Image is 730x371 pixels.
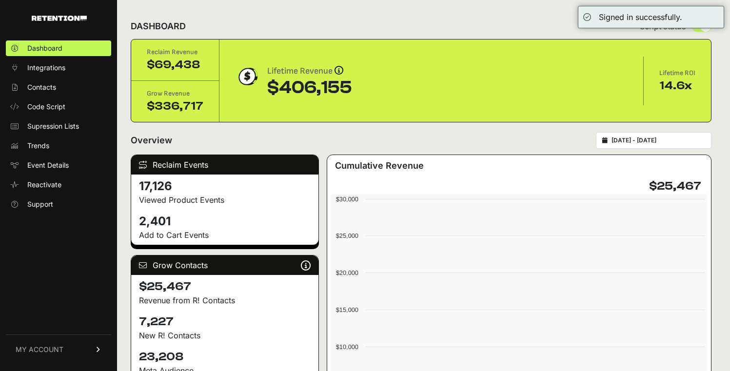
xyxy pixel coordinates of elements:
img: dollar-coin-05c43ed7efb7bc0c12610022525b4bbbb207c7efeef5aecc26f025e68dcafac9.png [235,64,259,89]
div: Reclaim Revenue [147,47,203,57]
h2: DASHBOARD [131,20,186,33]
div: Reclaim Events [131,155,318,175]
p: New R! Contacts [139,330,311,341]
div: 14.6x [659,78,695,94]
div: $336,717 [147,98,203,114]
h3: Cumulative Revenue [335,159,424,173]
h4: 23,208 [139,349,311,365]
p: Revenue from R! Contacts [139,294,311,306]
h4: $25,467 [139,279,311,294]
a: Trends [6,138,111,154]
a: Contacts [6,79,111,95]
span: Dashboard [27,43,62,53]
span: Support [27,199,53,209]
text: $30,000 [336,195,358,203]
h4: 2,401 [139,214,311,229]
div: Signed in successfully. [599,11,682,23]
a: Code Script [6,99,111,115]
h2: Overview [131,134,172,147]
span: Contacts [27,82,56,92]
a: Dashboard [6,40,111,56]
span: Integrations [27,63,65,73]
text: $10,000 [336,343,358,351]
text: $15,000 [336,306,358,313]
h4: 17,126 [139,178,311,194]
p: Add to Cart Events [139,229,311,241]
div: Lifetime Revenue [267,64,352,78]
div: Grow Revenue [147,89,203,98]
text: $25,000 [336,232,358,239]
div: Grow Contacts [131,255,318,275]
h4: 7,227 [139,314,311,330]
text: $20,000 [336,269,358,276]
a: Integrations [6,60,111,76]
a: MY ACCOUNT [6,334,111,364]
div: $69,438 [147,57,203,73]
span: Trends [27,141,49,151]
span: Event Details [27,160,69,170]
div: $406,155 [267,78,352,98]
span: MY ACCOUNT [16,345,63,354]
span: Code Script [27,102,65,112]
a: Supression Lists [6,118,111,134]
span: Reactivate [27,180,61,190]
a: Reactivate [6,177,111,193]
div: Lifetime ROI [659,68,695,78]
a: Support [6,196,111,212]
p: Viewed Product Events [139,194,311,206]
span: Supression Lists [27,121,79,131]
h4: $25,467 [649,178,701,194]
img: Retention.com [32,16,87,21]
a: Event Details [6,157,111,173]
